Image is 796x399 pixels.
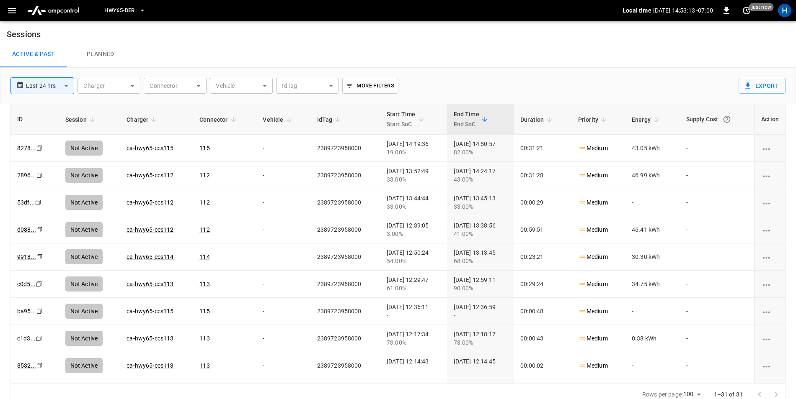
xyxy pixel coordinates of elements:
[514,298,571,325] td: 00:00:48
[65,249,103,264] div: Not Active
[101,3,149,19] button: HWY65-DER
[65,304,103,319] div: Not Active
[454,230,507,238] div: 41.00%
[387,109,416,129] div: Start Time
[680,162,754,189] td: -
[17,308,36,315] a: ba95...
[17,362,36,369] a: 8532...
[454,175,507,184] div: 43.00%
[256,352,310,379] td: -
[387,221,440,238] div: [DATE] 12:39:05
[740,4,753,17] button: set refresh interval
[387,366,440,374] div: -
[317,115,344,125] span: IdTag
[17,281,36,287] a: c0d5...
[36,171,44,180] div: copy
[578,115,609,125] span: Priority
[454,284,507,292] div: 90.00%
[310,325,380,352] td: 2389723958000
[387,338,440,347] div: 73.00%
[199,115,238,125] span: Connector
[680,243,754,271] td: -
[514,162,571,189] td: 00:31:28
[199,226,209,233] a: 112
[454,330,507,347] div: [DATE] 12:18:17
[342,78,398,94] button: More Filters
[514,135,571,162] td: 00:31:21
[256,243,310,271] td: -
[653,6,713,15] p: [DATE] 14:53:13 -07:00
[65,168,103,183] div: Not Active
[199,253,209,260] a: 114
[514,189,571,216] td: 00:00:29
[387,257,440,265] div: 54.00%
[36,252,44,261] div: copy
[387,311,440,320] div: -
[387,330,440,347] div: [DATE] 12:17:34
[680,325,754,352] td: -
[17,199,35,206] a: 53df...
[680,216,754,243] td: -
[514,243,571,271] td: 00:23:21
[199,308,209,315] a: 115
[387,119,416,129] p: Start SoC
[127,281,173,287] a: ca-hwy65-ccs113
[10,104,786,383] div: sessions table
[310,135,380,162] td: 2389723958000
[67,41,134,68] a: Planned
[578,280,608,289] p: Medium
[17,335,36,342] a: c1d3...
[454,119,479,129] p: End SoC
[263,115,294,125] span: Vehicle
[778,4,791,17] div: profile-icon
[761,334,779,343] div: charging session options
[17,172,36,179] a: 2896...
[199,172,209,179] a: 112
[310,216,380,243] td: 2389723958000
[578,334,608,343] p: Medium
[632,115,662,125] span: Energy
[387,284,440,292] div: 61.00%
[454,366,507,374] div: -
[454,311,507,320] div: -
[578,225,608,234] p: Medium
[761,307,779,315] div: charging session options
[761,280,779,288] div: charging session options
[65,276,103,292] div: Not Active
[454,303,507,320] div: [DATE] 12:36:59
[256,298,310,325] td: -
[387,148,440,156] div: 19.00%
[625,298,680,325] td: -
[17,145,36,151] a: 8278...
[387,357,440,374] div: [DATE] 12:14:43
[36,225,44,234] div: copy
[127,362,173,369] a: ca-hwy65-ccs113
[454,248,507,265] div: [DATE] 13:13:45
[454,140,507,156] div: [DATE] 14:50:57
[127,226,173,233] a: ca-hwy65-ccs112
[310,298,380,325] td: 2389723958000
[35,334,44,343] div: copy
[714,390,743,399] p: 1–31 of 31
[625,243,680,271] td: 30.30 kWh
[387,202,440,211] div: 33.00%
[578,144,608,153] p: Medium
[310,189,380,216] td: 2389723958000
[625,216,680,243] td: 46.41 kWh
[65,222,103,237] div: Not Active
[65,195,103,210] div: Not Active
[625,271,680,298] td: 34.75 kWh
[127,308,173,315] a: ca-hwy65-ccs115
[10,104,59,135] th: ID
[310,162,380,189] td: 2389723958000
[127,145,173,151] a: ca-hwy65-ccs115
[256,189,310,216] td: -
[387,175,440,184] div: 33.00%
[199,335,209,342] a: 113
[104,6,134,15] span: HWY65-DER
[680,189,754,216] td: -
[387,230,440,238] div: 3.00%
[256,162,310,189] td: -
[578,307,608,316] p: Medium
[35,279,44,289] div: copy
